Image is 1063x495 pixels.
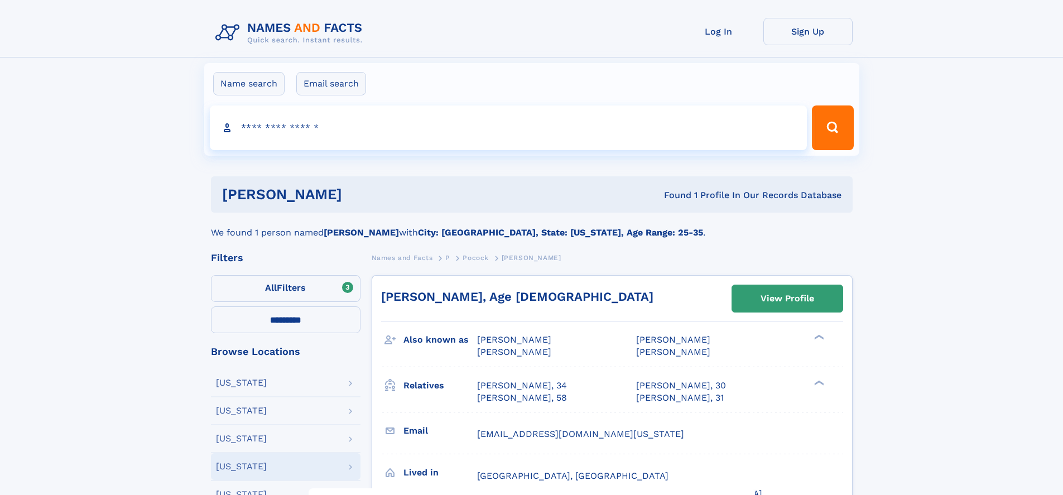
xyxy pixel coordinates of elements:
[636,334,710,345] span: [PERSON_NAME]
[216,406,267,415] div: [US_STATE]
[213,72,285,95] label: Name search
[381,290,653,304] a: [PERSON_NAME], Age [DEMOGRAPHIC_DATA]
[372,251,433,265] a: Names and Facts
[477,334,551,345] span: [PERSON_NAME]
[502,254,561,262] span: [PERSON_NAME]
[463,254,489,262] span: Pocock
[216,378,267,387] div: [US_STATE]
[811,334,825,341] div: ❯
[636,392,724,404] a: [PERSON_NAME], 31
[216,434,267,443] div: [US_STATE]
[811,379,825,386] div: ❯
[265,282,277,293] span: All
[296,72,366,95] label: Email search
[418,227,703,238] b: City: [GEOGRAPHIC_DATA], State: [US_STATE], Age Range: 25-35
[636,379,726,392] a: [PERSON_NAME], 30
[761,286,814,311] div: View Profile
[324,227,399,238] b: [PERSON_NAME]
[477,470,668,481] span: [GEOGRAPHIC_DATA], [GEOGRAPHIC_DATA]
[216,462,267,471] div: [US_STATE]
[403,421,477,440] h3: Email
[445,254,450,262] span: P
[211,18,372,48] img: Logo Names and Facts
[210,105,807,150] input: search input
[477,347,551,357] span: [PERSON_NAME]
[403,463,477,482] h3: Lived in
[403,376,477,395] h3: Relatives
[503,189,841,201] div: Found 1 Profile In Our Records Database
[674,18,763,45] a: Log In
[812,105,853,150] button: Search Button
[445,251,450,265] a: P
[403,330,477,349] h3: Also known as
[222,188,503,201] h1: [PERSON_NAME]
[636,347,710,357] span: [PERSON_NAME]
[211,253,360,263] div: Filters
[211,275,360,302] label: Filters
[211,213,853,239] div: We found 1 person named with .
[763,18,853,45] a: Sign Up
[732,285,843,312] a: View Profile
[211,347,360,357] div: Browse Locations
[477,379,567,392] a: [PERSON_NAME], 34
[463,251,489,265] a: Pocock
[477,429,684,439] span: [EMAIL_ADDRESS][DOMAIN_NAME][US_STATE]
[477,392,567,404] a: [PERSON_NAME], 58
